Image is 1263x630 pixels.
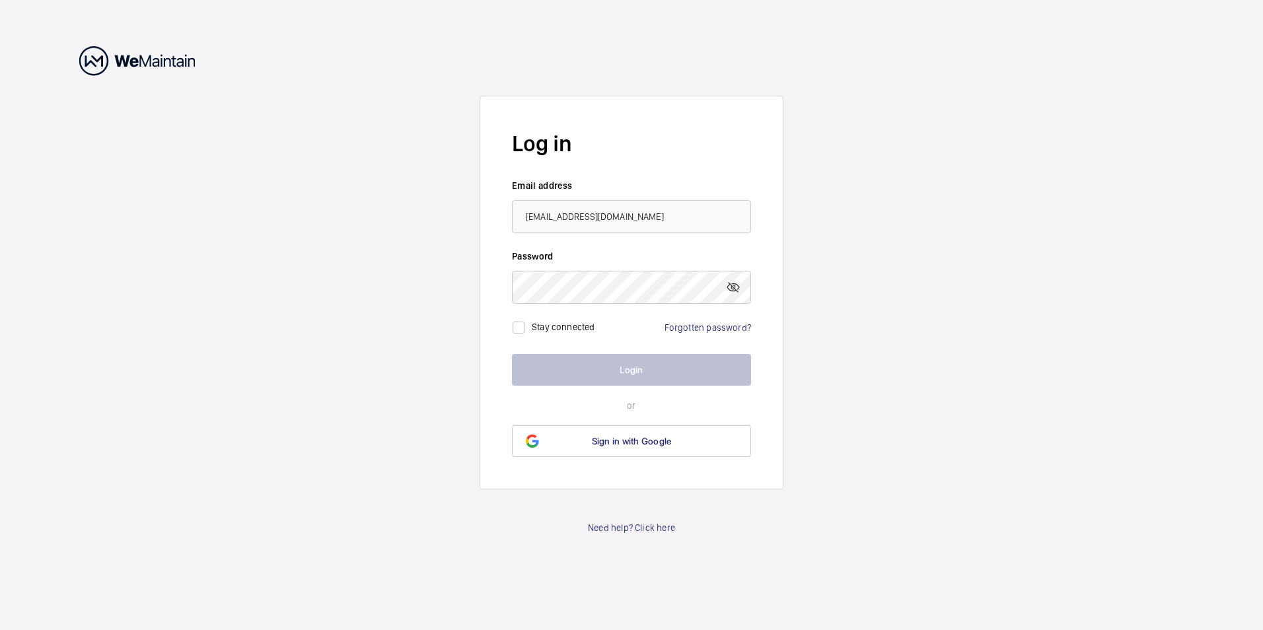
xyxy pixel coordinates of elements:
button: Login [512,354,751,386]
label: Password [512,250,751,263]
label: Stay connected [532,322,595,332]
label: Email address [512,179,751,192]
a: Need help? Click here [588,521,675,534]
p: or [512,399,751,412]
a: Forgotten password? [665,322,751,333]
h2: Log in [512,128,751,159]
input: Your email address [512,200,751,233]
span: Sign in with Google [592,436,672,446]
